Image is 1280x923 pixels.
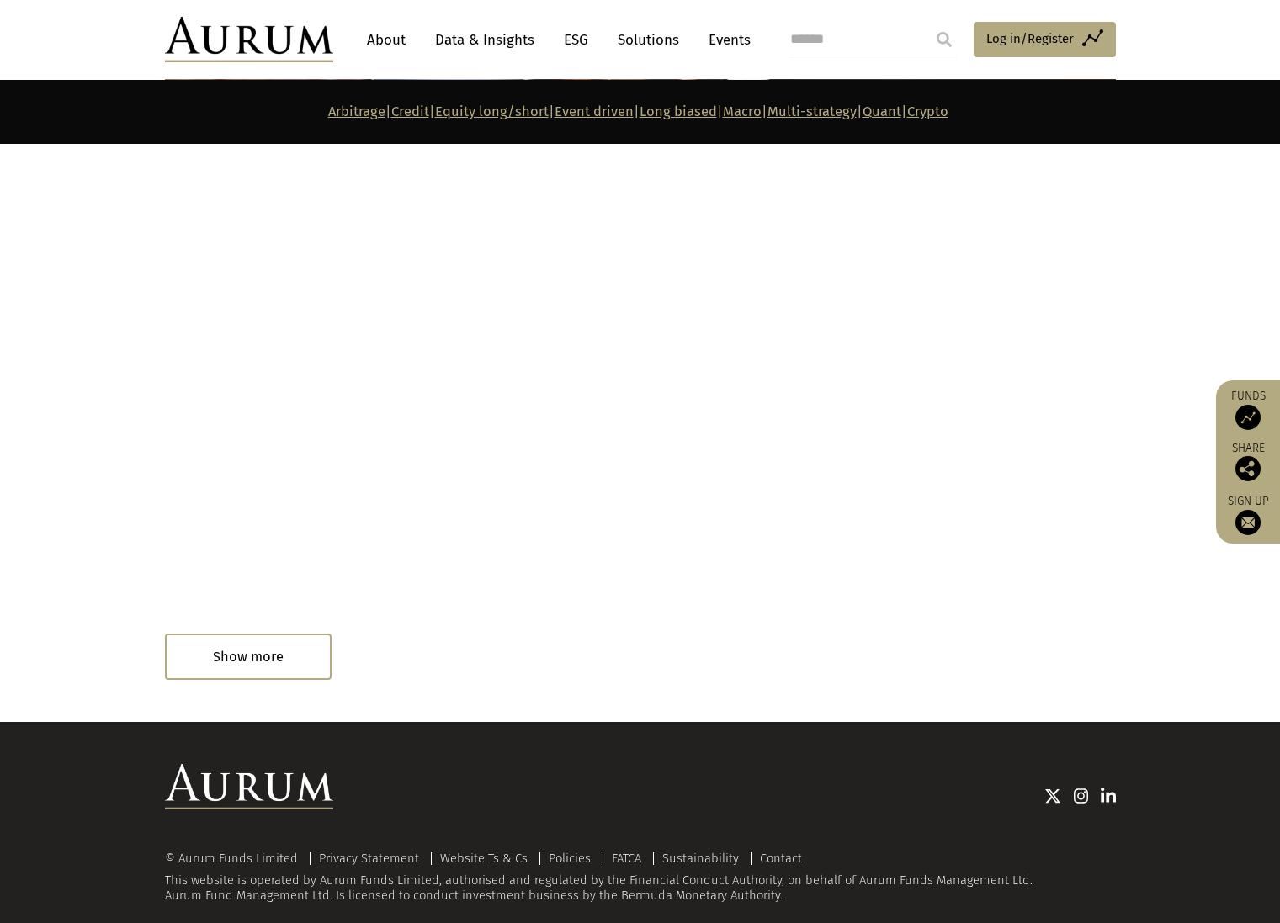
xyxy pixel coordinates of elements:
[391,103,429,119] a: Credit
[440,851,528,866] a: Website Ts & Cs
[907,103,948,119] a: Crypto
[723,103,762,119] a: Macro
[328,103,385,119] a: Arbitrage
[1074,788,1089,804] img: Instagram icon
[1235,456,1261,481] img: Share this post
[1224,494,1272,535] a: Sign up
[1224,443,1272,481] div: Share
[609,24,688,56] a: Solutions
[549,851,591,866] a: Policies
[700,24,751,56] a: Events
[662,851,739,866] a: Sustainability
[328,103,948,119] strong: | | | | | | | |
[1235,510,1261,535] img: Sign up to our newsletter
[165,852,306,865] div: © Aurum Funds Limited
[1235,405,1261,430] img: Access Funds
[986,29,1074,49] span: Log in/Register
[1044,788,1061,804] img: Twitter icon
[435,103,549,119] a: Equity long/short
[1224,389,1272,430] a: Funds
[1101,788,1116,804] img: Linkedin icon
[767,103,857,119] a: Multi-strategy
[927,23,961,56] input: Submit
[319,851,419,866] a: Privacy Statement
[760,851,802,866] a: Contact
[863,103,901,119] a: Quant
[165,764,333,809] img: Aurum Logo
[974,22,1116,57] a: Log in/Register
[427,24,543,56] a: Data & Insights
[612,851,641,866] a: FATCA
[165,17,333,62] img: Aurum
[640,103,717,119] a: Long biased
[555,103,634,119] a: Event driven
[359,24,414,56] a: About
[165,851,1116,903] div: This website is operated by Aurum Funds Limited, authorised and regulated by the Financial Conduc...
[555,24,597,56] a: ESG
